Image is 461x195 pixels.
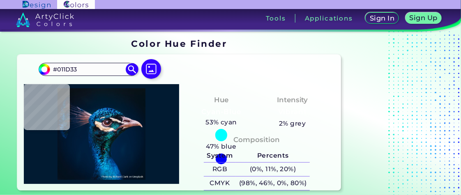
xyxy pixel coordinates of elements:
img: icon picture [141,59,161,79]
img: ArtyClick Design logo [23,1,50,9]
img: icon search [126,63,138,76]
h5: (0%, 11%, 20%) [236,163,310,176]
h4: Hue [214,94,228,106]
img: logo_artyclick_colors_white.svg [16,12,74,27]
h5: 53% cyan [202,117,240,128]
h5: System [204,149,236,163]
h5: Sign Up [411,15,436,21]
a: Sign In [367,13,397,23]
h5: CMYK [204,177,236,190]
h5: Sign In [371,15,393,21]
h5: RGB [204,163,236,176]
img: img_pavlin.jpg [28,88,175,179]
h5: 2% grey [279,118,306,129]
h3: Tools [266,15,286,21]
h4: Intensity [277,94,308,106]
h5: (98%, 46%, 0%, 80%) [236,177,310,190]
h3: Vibrant [274,107,310,117]
input: type color.. [50,64,127,75]
h1: Color Hue Finder [131,37,227,50]
h3: Applications [305,15,353,21]
h4: Composition [234,134,280,146]
h3: Cyan-Blue [198,107,244,117]
iframe: Advertisement [344,35,447,194]
a: Sign Up [407,13,440,23]
h5: Percents [236,149,310,163]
